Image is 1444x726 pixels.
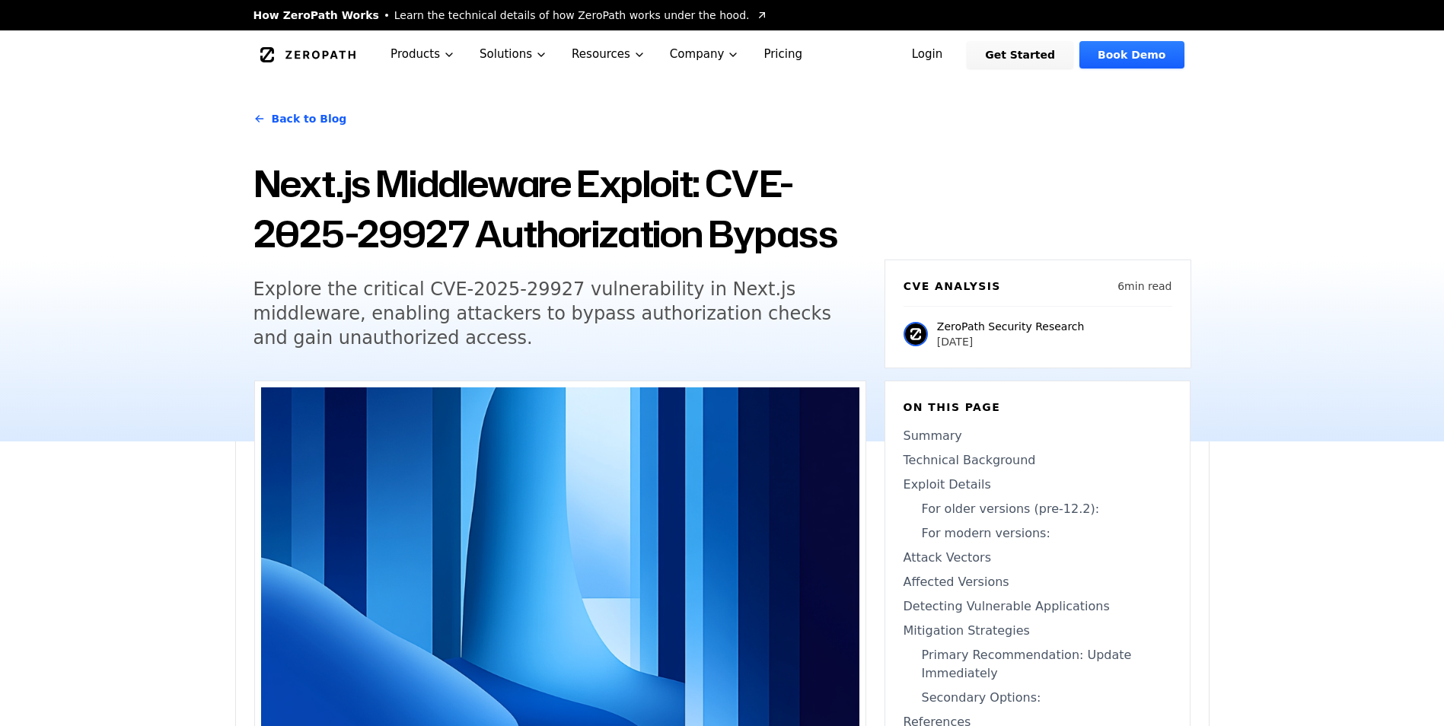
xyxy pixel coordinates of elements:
h5: Explore the critical CVE-2025-29927 vulnerability in Next.js middleware, enabling attackers to by... [253,277,838,350]
a: Pricing [751,30,814,78]
h1: Next.js Middleware Exploit: CVE-2025-29927 Authorization Bypass [253,158,866,259]
h6: On this page [904,400,1171,415]
a: Detecting Vulnerable Applications [904,597,1171,616]
a: Login [894,41,961,68]
a: Attack Vectors [904,549,1171,567]
h6: CVE Analysis [904,279,1001,294]
p: ZeroPath Security Research [937,319,1085,334]
button: Company [658,30,752,78]
a: Primary Recommendation: Update Immediately [904,646,1171,683]
a: Technical Background [904,451,1171,470]
a: For modern versions: [904,524,1171,543]
a: Book Demo [1079,41,1184,68]
a: Summary [904,427,1171,445]
a: Back to Blog [253,97,347,140]
button: Solutions [467,30,559,78]
p: [DATE] [937,334,1085,349]
p: 6 min read [1117,279,1171,294]
a: For older versions (pre-12.2): [904,500,1171,518]
a: Get Started [967,41,1073,68]
button: Resources [559,30,658,78]
a: How ZeroPath WorksLearn the technical details of how ZeroPath works under the hood. [253,8,768,23]
a: Mitigation Strategies [904,622,1171,640]
a: Exploit Details [904,476,1171,494]
a: Affected Versions [904,573,1171,591]
span: Learn the technical details of how ZeroPath works under the hood. [394,8,750,23]
nav: Global [235,30,1210,78]
button: Products [378,30,467,78]
span: How ZeroPath Works [253,8,379,23]
a: Secondary Options: [904,689,1171,707]
img: ZeroPath Security Research [904,322,928,346]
